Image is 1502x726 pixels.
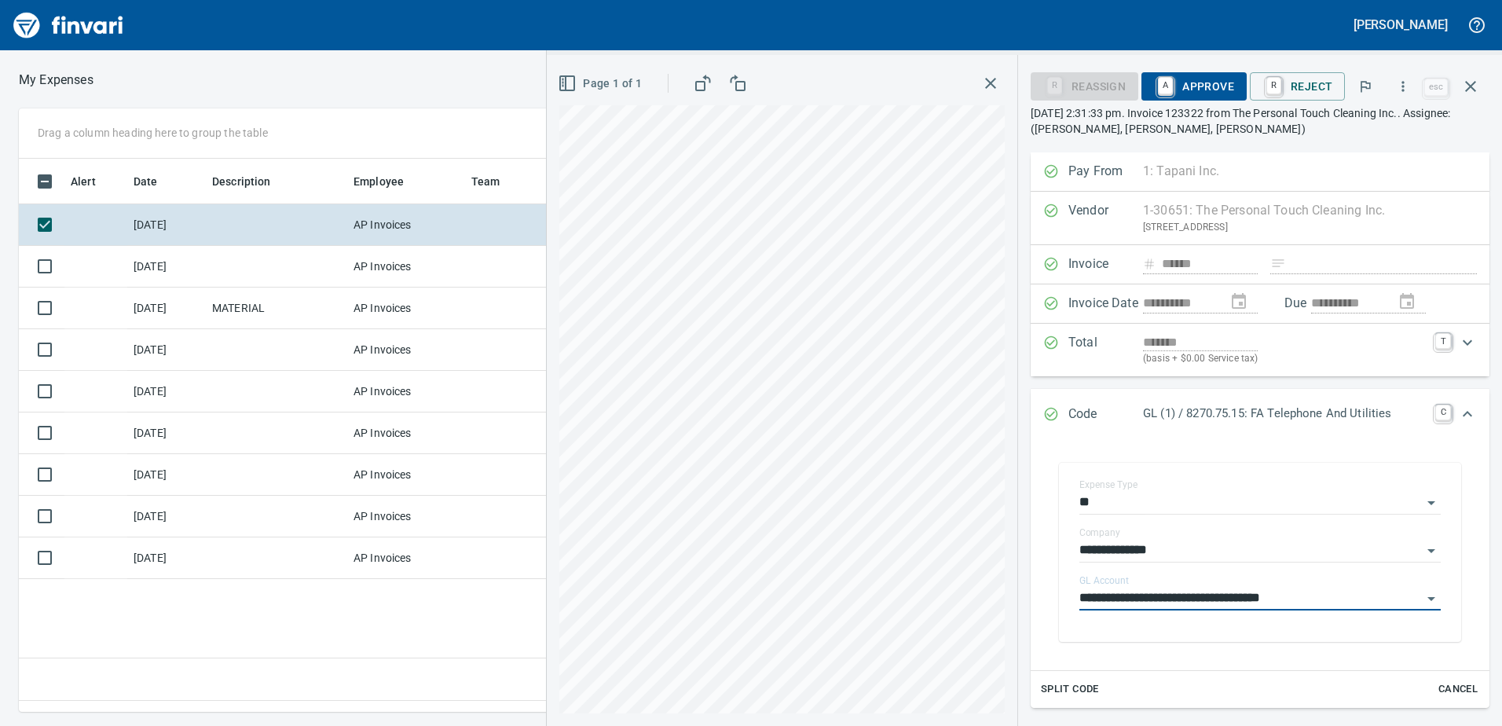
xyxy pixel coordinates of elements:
button: More [1386,69,1420,104]
span: Alert [71,172,116,191]
td: [DATE] [127,246,206,288]
button: RReject [1250,72,1345,101]
span: Date [134,172,158,191]
button: Flag [1348,69,1383,104]
td: [DATE] [127,288,206,329]
p: GL (1) / 8270.75.15: FA Telephone And Utilities [1143,405,1426,423]
p: [DATE] 2:31:33 pm. Invoice 123322 from The Personal Touch Cleaning Inc.. Assignee: ([PERSON_NAME]... [1031,105,1489,137]
label: GL Account [1079,576,1129,585]
td: AP Invoices [347,537,465,579]
td: [DATE] [127,412,206,454]
button: Split Code [1037,677,1103,702]
button: Open [1420,588,1442,610]
button: Open [1420,540,1442,562]
td: [DATE] [127,371,206,412]
button: [PERSON_NAME] [1350,13,1452,37]
img: Finvari [9,6,127,44]
button: AApprove [1141,72,1247,101]
td: AP Invoices [347,204,465,246]
td: [DATE] [127,204,206,246]
td: AP Invoices [347,329,465,371]
span: Close invoice [1420,68,1489,105]
div: Expand [1031,441,1489,708]
td: AP Invoices [347,246,465,288]
span: Team [471,172,521,191]
td: [DATE] [127,329,206,371]
button: Cancel [1433,677,1483,702]
span: Approve [1154,73,1234,100]
span: Employee [354,172,404,191]
a: R [1266,77,1281,94]
td: AP Invoices [347,412,465,454]
span: Split Code [1041,680,1099,698]
span: Page 1 of 1 [561,74,642,93]
span: Cancel [1437,680,1479,698]
a: A [1158,77,1173,94]
span: Date [134,172,178,191]
nav: breadcrumb [19,71,93,90]
p: Total [1068,333,1143,367]
td: MATERIAL [206,288,347,329]
button: Page 1 of 1 [555,69,648,98]
td: AP Invoices [347,454,465,496]
span: Alert [71,172,96,191]
span: Employee [354,172,424,191]
div: Expand [1031,389,1489,441]
a: C [1435,405,1451,420]
p: My Expenses [19,71,93,90]
div: Reassign [1031,79,1138,92]
div: Expand [1031,324,1489,376]
label: Expense Type [1079,480,1137,489]
td: [DATE] [127,496,206,537]
td: AP Invoices [347,288,465,329]
h5: [PERSON_NAME] [1354,16,1448,33]
label: Company [1079,528,1120,537]
td: AP Invoices [347,496,465,537]
span: Description [212,172,271,191]
td: AP Invoices [347,371,465,412]
td: [DATE] [127,537,206,579]
p: Code [1068,405,1143,425]
p: Drag a column heading here to group the table [38,125,268,141]
p: (basis + $0.00 Service tax) [1143,351,1426,367]
td: [DATE] [127,454,206,496]
button: Open [1420,492,1442,514]
span: Reject [1262,73,1332,100]
a: esc [1424,79,1448,96]
span: Team [471,172,500,191]
a: T [1435,333,1451,349]
span: Description [212,172,291,191]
